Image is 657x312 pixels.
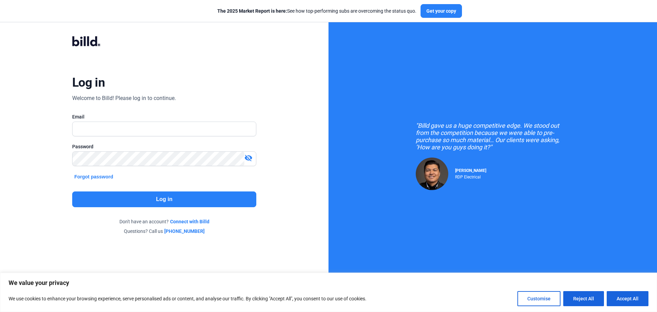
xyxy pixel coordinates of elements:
div: Welcome to Billd! Please log in to continue. [72,94,176,102]
div: Password [72,143,256,150]
span: The 2025 Market Report is here: [217,8,287,14]
mat-icon: visibility_off [244,154,253,162]
div: "Billd gave us a huge competitive edge. We stood out from the competition because we were able to... [416,122,570,151]
p: We value your privacy [9,279,648,287]
button: Accept All [607,291,648,306]
button: Get your copy [421,4,462,18]
button: Customise [517,291,561,306]
p: We use cookies to enhance your browsing experience, serve personalised ads or content, and analys... [9,295,366,303]
div: Log in [72,75,105,90]
a: [PHONE_NUMBER] [164,228,205,235]
button: Forgot password [72,173,115,180]
span: [PERSON_NAME] [455,168,486,173]
button: Log in [72,191,256,207]
div: Email [72,113,256,120]
div: RDP Electrical [455,173,486,179]
div: See how top-performing subs are overcoming the status quo. [217,8,416,14]
button: Reject All [563,291,604,306]
a: Connect with Billd [170,218,209,225]
div: Don't have an account? [72,218,256,225]
div: Questions? Call us [72,228,256,235]
img: Raul Pacheco [416,158,448,190]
